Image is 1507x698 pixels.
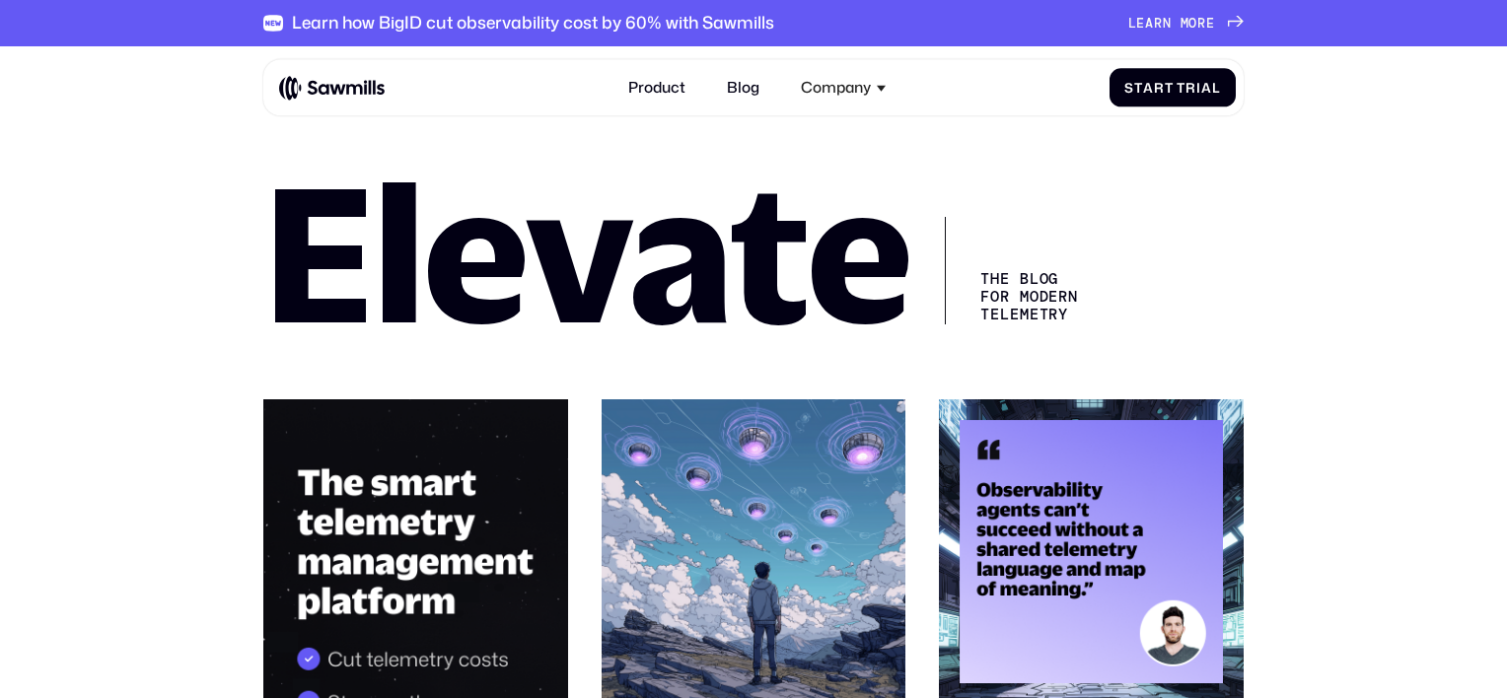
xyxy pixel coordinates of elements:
[617,67,697,107] a: Product
[1185,80,1196,96] span: r
[1177,80,1185,96] span: T
[1145,16,1154,32] span: a
[1188,16,1197,32] span: o
[1163,16,1172,32] span: n
[1110,68,1236,106] a: StartTrial
[716,67,771,107] a: Blog
[1196,80,1201,96] span: i
[1124,80,1134,96] span: S
[790,67,897,107] div: Company
[1154,80,1165,96] span: r
[1154,16,1163,32] span: r
[1197,16,1206,32] span: r
[1128,16,1137,32] span: L
[292,13,774,34] div: Learn how BigID cut observability cost by 60% with Sawmills
[1165,80,1174,96] span: t
[1134,80,1143,96] span: t
[1128,16,1244,32] a: Learnmore
[263,178,911,323] h1: Elevate
[1201,80,1212,96] span: a
[1206,16,1215,32] span: e
[1212,80,1221,96] span: l
[801,79,871,97] div: Company
[1143,80,1154,96] span: a
[1136,16,1145,32] span: e
[1181,16,1189,32] span: m
[945,217,1096,324] div: The Blog for Modern telemetry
